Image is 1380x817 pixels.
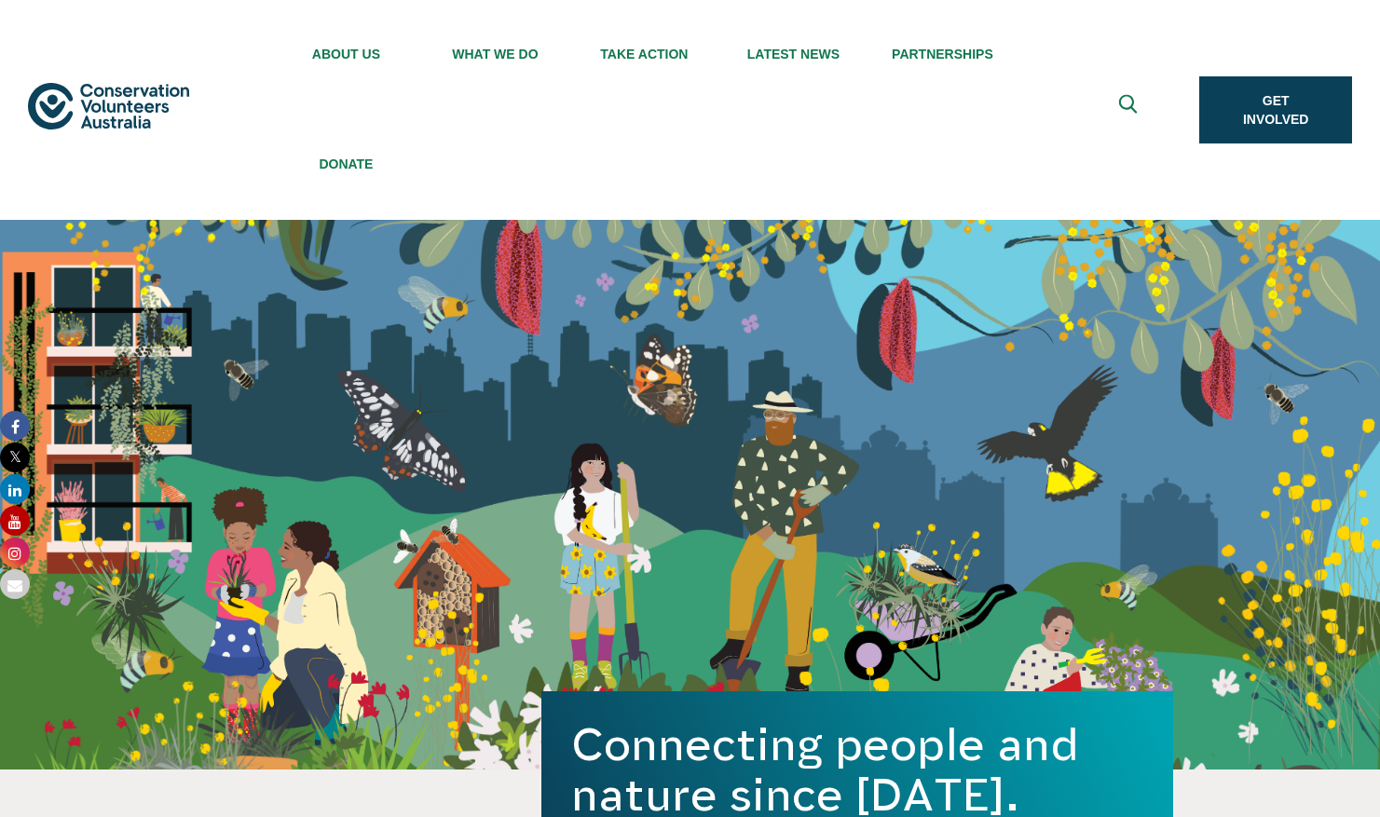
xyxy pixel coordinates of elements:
span: Latest News [718,47,868,61]
a: Get Involved [1199,76,1352,143]
span: Expand search box [1119,95,1142,126]
button: Expand search box Close search box [1108,88,1153,132]
span: Donate [271,157,420,171]
span: What We Do [420,47,569,61]
img: logo.svg [28,83,189,130]
span: About Us [271,47,420,61]
span: Partnerships [868,47,1017,61]
span: Take Action [569,47,718,61]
